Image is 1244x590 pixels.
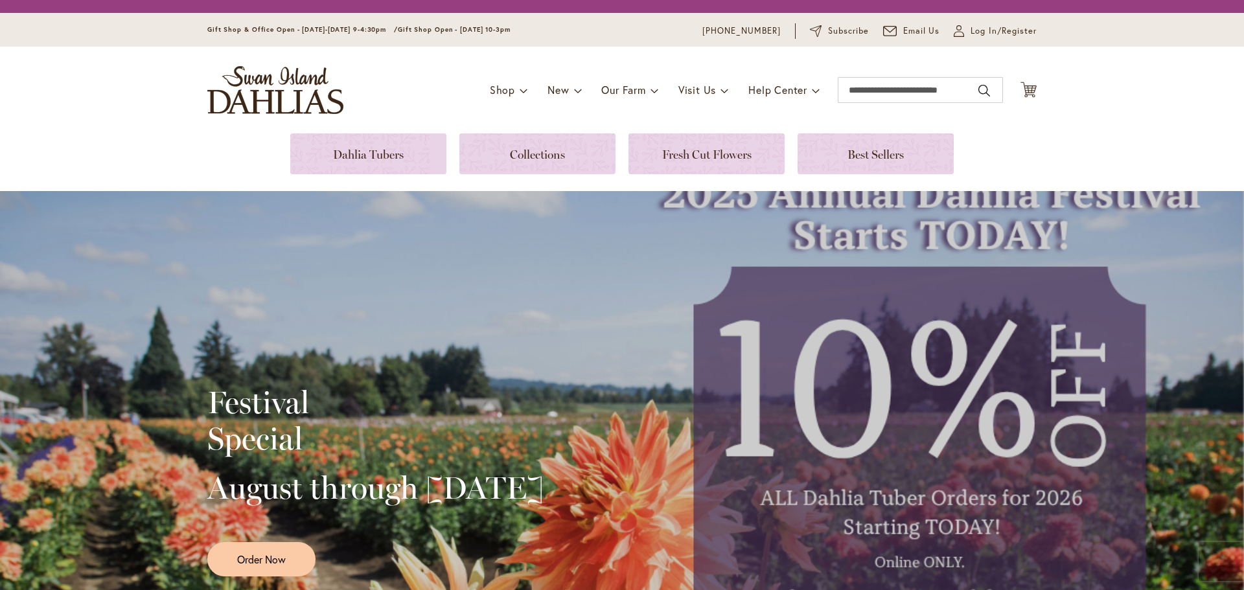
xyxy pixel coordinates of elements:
h2: Festival Special [207,384,544,457]
a: store logo [207,66,343,114]
button: Search [978,80,990,101]
span: Gift Shop Open - [DATE] 10-3pm [398,25,511,34]
span: New [547,83,569,96]
a: Subscribe [810,25,869,38]
span: Email Us [903,25,940,38]
h2: August through [DATE] [207,470,544,506]
a: Order Now [207,542,316,576]
span: Log In/Register [971,25,1037,38]
span: Subscribe [828,25,869,38]
a: [PHONE_NUMBER] [702,25,781,38]
span: Order Now [237,552,286,567]
span: Our Farm [601,83,645,96]
span: Gift Shop & Office Open - [DATE]-[DATE] 9-4:30pm / [207,25,398,34]
span: Help Center [748,83,807,96]
a: Email Us [883,25,940,38]
span: Visit Us [678,83,716,96]
a: Log In/Register [954,25,1037,38]
span: Shop [490,83,515,96]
